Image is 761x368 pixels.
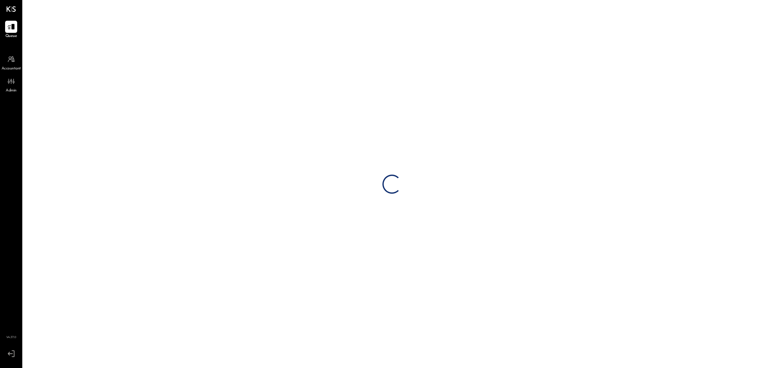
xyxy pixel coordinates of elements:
[0,21,22,39] a: Queue
[6,88,17,94] span: Admin
[0,75,22,94] a: Admin
[0,53,22,72] a: Accountant
[5,33,17,39] span: Queue
[2,66,21,72] span: Accountant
